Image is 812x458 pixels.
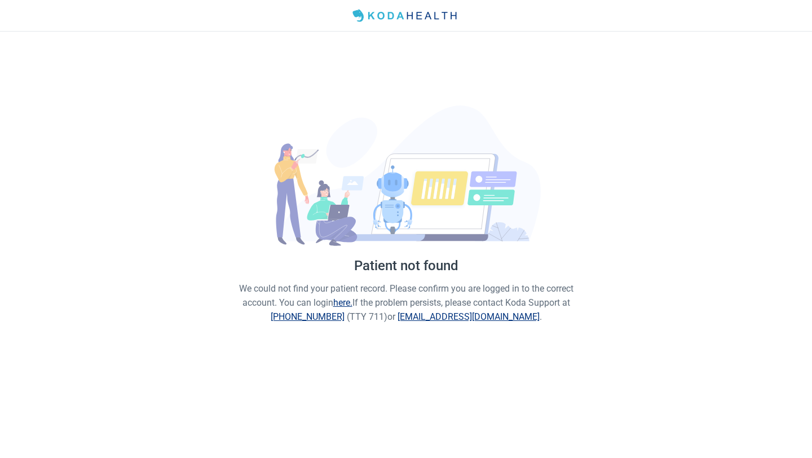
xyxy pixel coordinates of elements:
img: Error [271,105,541,246]
img: Koda Health [348,7,464,25]
a: [EMAIL_ADDRESS][DOMAIN_NAME] [398,311,540,322]
span: We could not find your patient record. Please confirm you are logged in to the correct account. Y... [239,283,573,322]
h1: Patient not found [237,256,575,277]
a: [PHONE_NUMBER] [271,311,345,322]
a: here. [333,297,352,308]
